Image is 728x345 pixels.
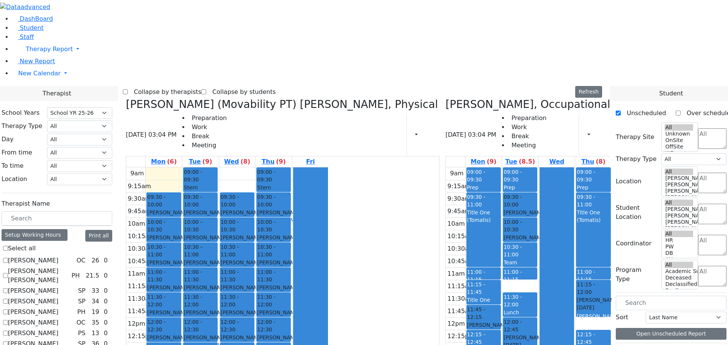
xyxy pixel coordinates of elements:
label: [PERSON_NAME] [8,318,58,327]
div: 13 [90,329,100,338]
span: 09:30 - 10:00 [184,193,217,209]
span: 10:30 - 11:00 [504,244,522,258]
span: 11:45 - 12:15 [467,306,500,321]
div: 11:15am [446,282,476,291]
a: September 9, 2025 [504,156,537,167]
div: [PERSON_NAME] [577,296,610,312]
div: 9:15am [126,182,152,191]
a: New Report [12,58,55,65]
div: Team Meeting [504,259,537,274]
option: [PERSON_NAME] 2 [665,194,693,201]
div: 11:45am [446,307,476,316]
label: Program Type [616,265,657,284]
div: [PERSON_NAME] [221,234,254,249]
li: Work [508,123,546,132]
div: Setup [601,128,604,141]
div: [PERSON_NAME] [257,259,290,274]
div: [PERSON_NAME] [221,284,254,299]
label: (8.5) [519,157,535,166]
span: 10:30 - 11:00 [257,243,290,259]
textarea: Search [698,204,726,224]
div: PH [68,271,83,280]
span: 11:30 - 12:00 [504,294,522,308]
div: Report [421,128,425,141]
span: 11:00 - 11:30 [147,268,180,284]
option: [PERSON_NAME] 2 [665,225,693,232]
a: September 10, 2025 [223,156,252,167]
option: PW [665,244,693,250]
li: Break [189,132,227,141]
option: AH [665,256,693,263]
a: September 8, 2025 [469,156,498,167]
div: Prep [577,184,610,191]
option: Declines [665,287,693,294]
div: 10:15am [126,232,157,241]
div: 26 [90,256,100,265]
div: 33 [90,286,100,295]
div: 0 [102,308,109,317]
span: New Calendar [18,70,61,77]
div: Delete [607,129,612,141]
button: Print all [85,230,112,242]
div: [PERSON_NAME] [184,259,217,274]
div: [PERSON_NAME] [147,259,180,274]
span: 09:00 - 09:30 [184,168,217,184]
span: 12:00 - 12:45 [504,318,537,334]
label: Location [616,177,642,186]
div: OC [74,256,89,265]
span: [DATE] 03:04 PM [126,130,177,139]
span: 09:30 - 10:00 [147,193,180,209]
option: [PERSON_NAME] 5 [665,206,693,212]
span: 11:00 - 11:30 [221,268,254,284]
option: [PERSON_NAME] 5 [665,175,693,181]
textarea: Search [698,173,726,193]
div: 10am [446,219,466,228]
span: 11:30 - 12:00 [221,293,254,309]
label: (6) [167,157,177,166]
div: [PERSON_NAME] [147,309,180,324]
div: 10:15am [446,232,476,241]
div: 9:30am [126,194,152,203]
div: Stern Shmily [257,184,290,207]
div: [PERSON_NAME] [221,259,254,274]
label: Location [2,175,27,184]
span: 12:00 - 12:30 [221,318,254,334]
option: All [665,169,693,175]
a: September 11, 2025 [260,156,287,167]
div: [PERSON_NAME] [257,284,290,299]
option: All [665,262,693,268]
div: Lunch [504,309,537,316]
div: 12:15pm [446,332,476,341]
span: 11:00 - 11:30 [184,268,217,284]
span: 09:30 - 10:00 [257,193,290,209]
option: Academic Support [665,268,693,275]
li: Work [189,123,227,132]
span: 10:30 - 11:00 [147,243,180,259]
li: Meeting [508,141,546,150]
div: 12pm [126,319,147,328]
option: Deceased [665,275,693,281]
div: [PERSON_NAME] [184,284,217,299]
label: (8) [240,157,250,166]
span: 10:30 - 11:00 [184,243,217,259]
span: 10:00 - 10:30 [504,218,537,234]
a: September 9, 2025 [187,156,213,167]
label: To time [2,161,24,170]
label: Sort [616,313,628,322]
div: 34 [90,297,100,306]
div: Prep [504,184,537,191]
div: [PERSON_NAME] [504,209,537,224]
option: [PERSON_NAME] 3 [665,219,693,225]
div: 11:45am [126,307,157,316]
div: 0 [102,256,109,265]
span: 09:30 - 11:00 [467,194,485,208]
span: 09:30 - 10:00 [221,193,254,209]
div: 9am [129,169,146,178]
div: Title One [467,209,500,216]
div: 11:30am [446,294,476,303]
div: 0 [102,271,109,280]
span: 10:00 - 10:30 [257,218,290,234]
div: 11:15am [126,282,157,291]
span: 11:00 - 11:30 [257,268,290,284]
div: [PERSON_NAME] [221,309,254,324]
